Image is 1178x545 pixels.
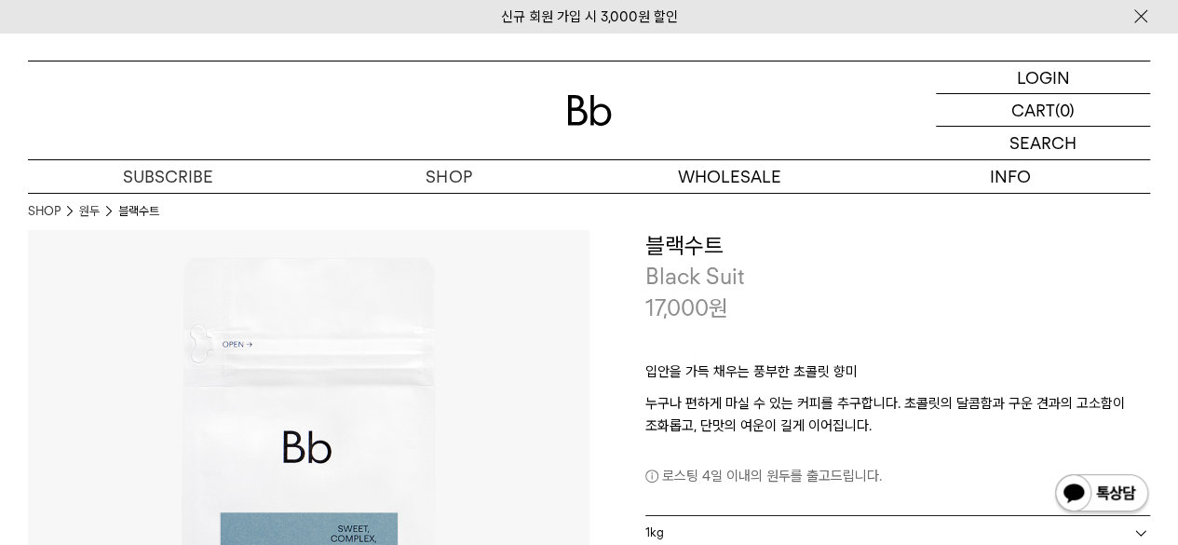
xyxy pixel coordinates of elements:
p: LOGIN [1017,61,1070,93]
a: CART (0) [936,94,1150,127]
p: INFO [870,160,1150,193]
p: SEARCH [1009,127,1076,159]
p: 로스팅 4일 이내의 원두를 출고드립니다. [645,465,1151,487]
p: 입안을 가득 채우는 풍부한 초콜릿 향미 [645,361,1151,392]
p: CART [1011,94,1055,126]
p: 17,000 [645,293,728,324]
p: 누구나 편하게 마실 수 있는 커피를 추구합니다. 초콜릿의 달콤함과 구운 견과의 고소함이 조화롭고, 단맛의 여운이 길게 이어집니다. [645,392,1151,437]
img: 로고 [567,95,612,126]
p: (0) [1055,94,1075,126]
a: SUBSCRIBE [28,160,308,193]
span: 원 [709,294,728,321]
p: Black Suit [645,261,1151,293]
a: LOGIN [936,61,1150,94]
a: SHOP [308,160,589,193]
img: 카카오톡 채널 1:1 채팅 버튼 [1053,472,1150,517]
a: 원두 [79,202,100,221]
p: WHOLESALE [589,160,870,193]
h3: 블랙수트 [645,230,1151,262]
a: SHOP [28,202,61,221]
a: 신규 회원 가입 시 3,000원 할인 [501,8,678,25]
li: 블랙수트 [118,202,159,221]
